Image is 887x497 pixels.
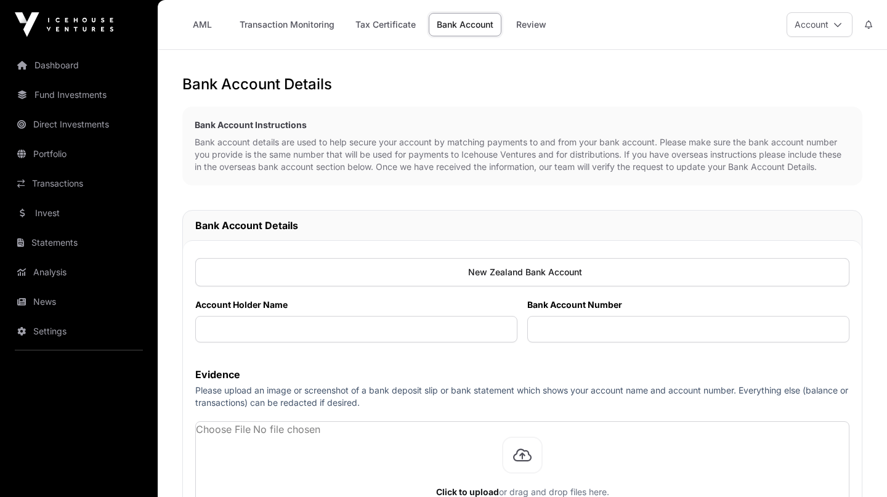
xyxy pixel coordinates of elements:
a: Review [506,13,556,36]
h2: Bank Account Details [195,218,849,233]
img: Icehouse Ventures Logo [15,12,113,37]
a: Portfolio [10,140,148,168]
label: Evidence [195,367,849,382]
a: Fund Investments [10,81,148,108]
a: Dashboard [10,52,148,79]
p: Please upload an image or screenshot of a bank deposit slip or bank statement which shows your ac... [195,384,849,409]
a: Tax Certificate [347,13,424,36]
p: Bank account details are used to help secure your account by matching payments to and from your b... [195,136,850,173]
a: Bank Account [429,13,501,36]
button: Account [787,12,853,37]
a: AML [177,13,227,36]
a: News [10,288,148,315]
a: Statements [10,229,148,256]
label: Account Holder Name [195,299,517,311]
a: Direct Investments [10,111,148,138]
h2: Bank Account Details [182,75,862,94]
a: Analysis [10,259,148,286]
a: Invest [10,200,148,227]
a: Transaction Monitoring [232,13,342,36]
label: Bank Account Number [527,299,849,311]
h2: Bank Account Instructions [195,119,850,131]
a: Settings [10,318,148,345]
a: Transactions [10,170,148,197]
